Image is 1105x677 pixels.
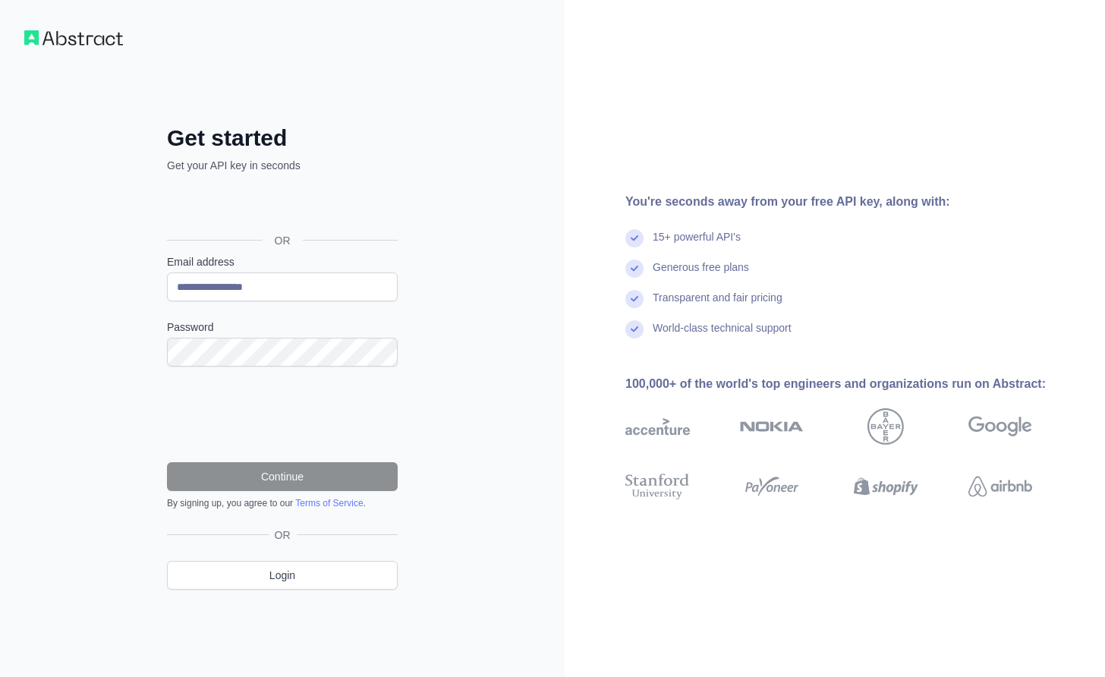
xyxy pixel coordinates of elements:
[167,497,398,509] div: By signing up, you agree to our .
[854,471,918,502] img: shopify
[740,408,804,445] img: nokia
[295,498,363,509] a: Terms of Service
[625,260,644,278] img: check mark
[159,190,402,223] iframe: Кнопка "Войти с аккаунтом Google"
[968,408,1033,445] img: google
[653,320,792,351] div: World-class technical support
[263,233,303,248] span: OR
[24,30,123,46] img: Workflow
[740,471,804,502] img: payoneer
[167,561,398,590] a: Login
[625,375,1081,393] div: 100,000+ of the world's top engineers and organizations run on Abstract:
[269,527,297,543] span: OR
[625,471,690,502] img: stanford university
[625,408,690,445] img: accenture
[625,229,644,247] img: check mark
[653,290,782,320] div: Transparent and fair pricing
[625,320,644,338] img: check mark
[167,385,398,444] iframe: reCAPTCHA
[653,260,749,290] div: Generous free plans
[968,471,1033,502] img: airbnb
[653,229,741,260] div: 15+ powerful API's
[625,290,644,308] img: check mark
[867,408,904,445] img: bayer
[167,320,398,335] label: Password
[167,190,395,223] div: Войти с аккаунтом Google (откроется в новой вкладке)
[167,124,398,152] h2: Get started
[167,158,398,173] p: Get your API key in seconds
[625,193,1081,211] div: You're seconds away from your free API key, along with:
[167,462,398,491] button: Continue
[167,254,398,269] label: Email address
